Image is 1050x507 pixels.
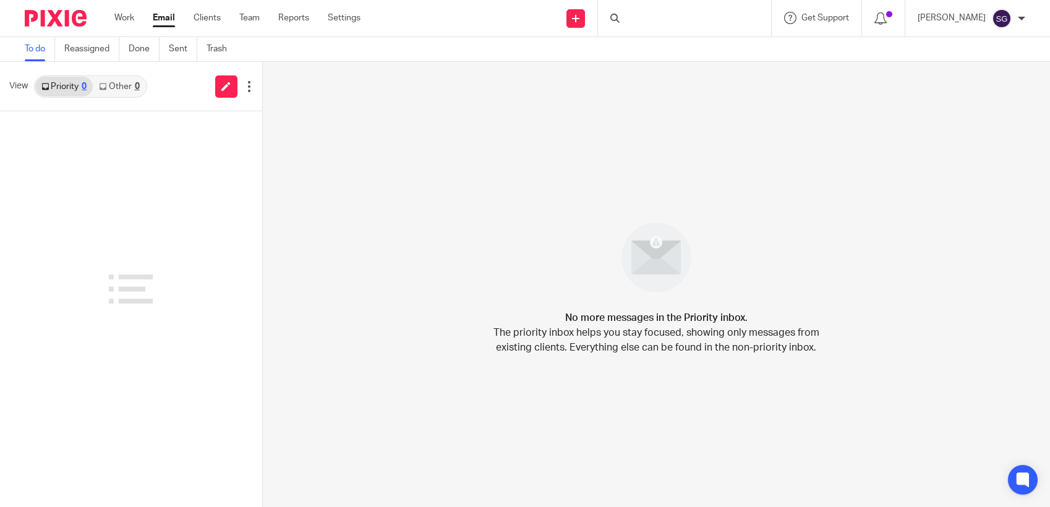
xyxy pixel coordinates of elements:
span: View [9,80,28,93]
a: Team [239,12,260,24]
a: Reports [278,12,309,24]
img: image [613,215,699,300]
a: Settings [328,12,361,24]
a: Priority0 [35,77,93,96]
a: Done [129,37,160,61]
a: Work [114,12,134,24]
h4: No more messages in the Priority inbox. [565,310,748,325]
div: 0 [135,82,140,91]
img: Pixie [25,10,87,27]
a: To do [25,37,55,61]
a: Trash [207,37,236,61]
span: Get Support [801,14,849,22]
p: [PERSON_NAME] [918,12,986,24]
a: Email [153,12,175,24]
div: 0 [82,82,87,91]
a: Reassigned [64,37,119,61]
a: Sent [169,37,197,61]
img: svg%3E [992,9,1012,28]
a: Clients [194,12,221,24]
a: Other0 [93,77,145,96]
p: The priority inbox helps you stay focused, showing only messages from existing clients. Everythin... [492,325,820,355]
